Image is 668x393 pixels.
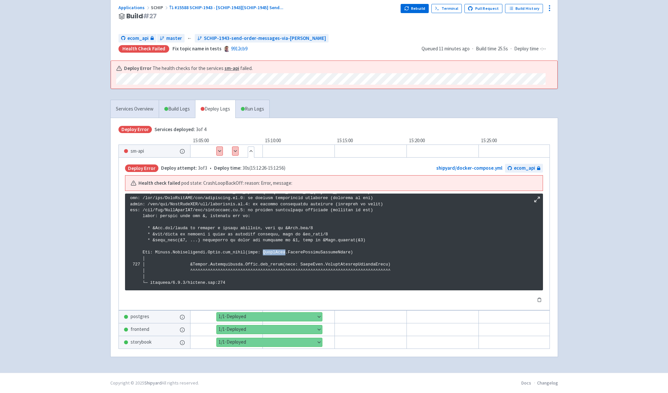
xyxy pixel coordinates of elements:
span: sm-api [131,147,144,155]
a: Services Overview [111,100,159,118]
a: shipyard/docker-compose.yml [436,165,502,171]
a: #15588 SCHIP-1943 - [SCHIP-1943][SCHIP-1945] Send... [169,5,285,10]
a: Shipyard [144,380,162,386]
span: • [161,164,285,172]
span: -:-- [540,45,546,53]
a: 9912cb9 [231,45,247,52]
span: SCHIP [151,5,169,10]
span: ecom_api [514,164,535,172]
span: Deploy Error [125,164,158,172]
b: Deploy Error [124,65,152,72]
span: storybook [131,338,152,346]
time: 11 minutes ago [439,45,470,52]
span: postgres [131,313,149,320]
span: pod state: CrashLoopBackOff: reason: Error, message: [181,179,292,187]
a: Build History [505,4,543,13]
span: Services deployed: [154,126,195,132]
span: 3 of 3 [161,164,207,172]
div: Health check failed [118,45,169,53]
span: Build time [476,45,496,53]
strong: Fix topic name in tests [172,45,222,52]
a: Run Logs [235,100,269,118]
button: Maximize log window [534,196,540,203]
a: Deploy Logs [195,100,235,118]
button: Rebuild [401,4,429,13]
a: Pull Request [464,4,503,13]
span: 30s ( 15:12:26 - 15:12:56 ) [214,164,285,172]
b: Health check failed [138,179,180,187]
div: 15:20:00 [406,137,478,145]
span: frontend [131,326,149,333]
a: ecom_api [505,164,543,173]
a: ecom_api [118,34,156,43]
div: 15:10:00 [262,137,334,145]
span: The health checks for the services failed. [153,65,253,72]
span: Deploy time [514,45,539,53]
span: Deploy attempt: [161,165,197,171]
a: Docs [521,380,531,386]
span: #15588 SCHIP-1943 - [SCHIP-1943][SCHIP-1945] Send ... [174,5,283,10]
a: Changelog [537,380,558,386]
span: # 27 [143,11,157,21]
a: sm-api [225,65,239,71]
span: 3 of 4 [154,126,206,133]
span: Deploy Error [118,126,152,133]
div: 15:25:00 [478,137,551,145]
a: Terminal [431,4,462,13]
div: Copyright © 2025 All rights reserved. [110,380,199,386]
a: master [157,34,185,43]
a: Build Logs [159,100,195,118]
a: SCHIP-1943-send-order-messages-via-[PERSON_NAME] [195,34,329,43]
a: Applications [118,5,151,10]
span: ← [187,35,192,42]
span: master [166,35,182,42]
span: Build [126,12,157,20]
span: Deploy time: [214,165,242,171]
span: 25.5s [498,45,508,53]
div: 15:15:00 [334,137,406,145]
span: SCHIP-1943-send-order-messages-via-[PERSON_NAME] [204,35,326,42]
span: Queued [422,45,470,52]
span: ecom_api [127,35,149,42]
div: 15:05:00 [190,137,262,145]
div: · · [422,45,550,53]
